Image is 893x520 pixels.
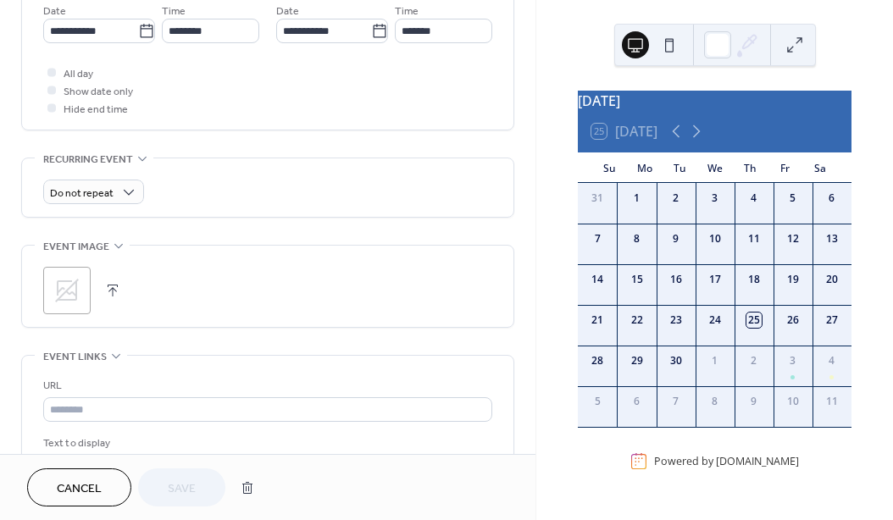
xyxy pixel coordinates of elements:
[43,377,489,395] div: URL
[578,91,851,111] div: [DATE]
[785,231,801,246] div: 12
[43,3,66,20] span: Date
[630,394,645,409] div: 6
[785,394,801,409] div: 10
[276,3,299,20] span: Date
[50,184,114,203] span: Do not repeat
[630,313,645,328] div: 22
[64,83,133,101] span: Show date only
[746,272,762,287] div: 18
[768,152,803,183] div: Fr
[668,394,684,409] div: 7
[662,152,697,183] div: Tu
[785,353,801,368] div: 3
[627,152,663,183] div: Mo
[43,238,109,256] span: Event image
[785,191,801,206] div: 5
[785,313,801,328] div: 26
[746,231,762,246] div: 11
[43,434,489,452] div: Text to display
[824,272,840,287] div: 20
[590,394,605,409] div: 5
[162,3,186,20] span: Time
[707,191,723,206] div: 3
[802,152,838,183] div: Sa
[707,353,723,368] div: 1
[630,231,645,246] div: 8
[57,480,102,498] span: Cancel
[824,353,840,368] div: 4
[707,394,723,409] div: 8
[630,191,645,206] div: 1
[590,313,605,328] div: 21
[630,272,645,287] div: 15
[707,272,723,287] div: 17
[590,191,605,206] div: 31
[395,3,419,20] span: Time
[824,394,840,409] div: 11
[654,454,799,468] div: Powered by
[590,272,605,287] div: 14
[707,313,723,328] div: 24
[824,191,840,206] div: 6
[591,152,627,183] div: Su
[697,152,733,183] div: We
[824,231,840,246] div: 13
[746,353,762,368] div: 2
[43,151,133,169] span: Recurring event
[746,191,762,206] div: 4
[785,272,801,287] div: 19
[43,267,91,314] div: ;
[746,394,762,409] div: 9
[64,101,128,119] span: Hide end time
[707,231,723,246] div: 10
[27,468,131,506] button: Cancel
[732,152,768,183] div: Th
[668,191,684,206] div: 2
[716,454,799,468] a: [DOMAIN_NAME]
[668,231,684,246] div: 9
[824,313,840,328] div: 27
[43,348,107,366] span: Event links
[630,353,645,368] div: 29
[64,65,93,83] span: All day
[668,313,684,328] div: 23
[590,353,605,368] div: 28
[668,272,684,287] div: 16
[746,313,762,328] div: 25
[668,353,684,368] div: 30
[590,231,605,246] div: 7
